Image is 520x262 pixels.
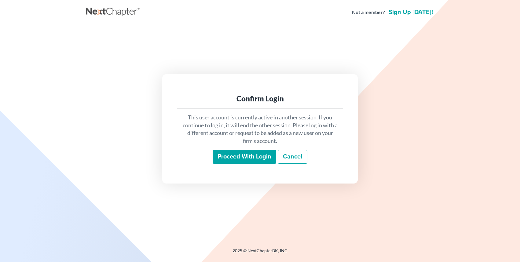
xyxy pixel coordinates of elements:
div: 2025 © NextChapterBK, INC [86,248,434,259]
a: Cancel [278,150,307,164]
input: Proceed with login [213,150,276,164]
strong: Not a member? [352,9,385,16]
a: Sign up [DATE]! [387,9,434,15]
div: Confirm Login [182,94,338,104]
p: This user account is currently active in another session. If you continue to log in, it will end ... [182,114,338,145]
